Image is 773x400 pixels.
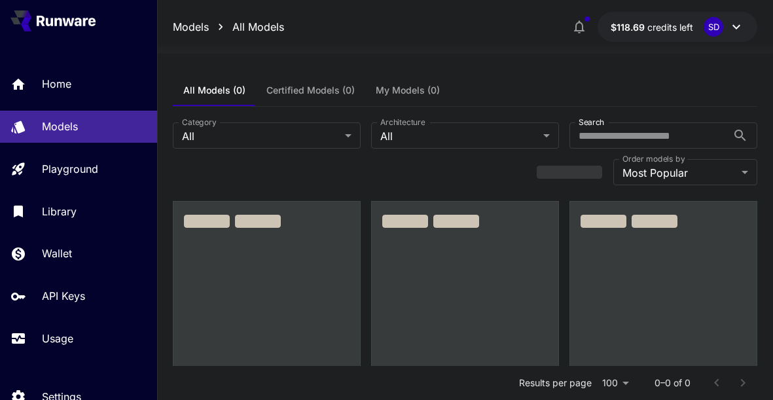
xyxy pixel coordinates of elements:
[380,117,425,128] label: Architecture
[579,117,604,128] label: Search
[655,376,691,390] p: 0–0 of 0
[42,288,85,304] p: API Keys
[622,165,736,181] span: Most Popular
[182,117,217,128] label: Category
[42,118,78,134] p: Models
[704,17,723,37] div: SD
[42,331,73,346] p: Usage
[232,19,284,35] a: All Models
[173,19,209,35] a: Models
[42,161,98,177] p: Playground
[611,20,693,34] div: $118.69054
[182,128,340,144] span: All
[611,22,647,33] span: $118.69
[598,12,757,42] button: $118.69054SD
[376,84,440,96] span: My Models (0)
[42,204,77,219] p: Library
[622,153,685,164] label: Order models by
[647,22,693,33] span: credits left
[597,373,634,392] div: 100
[42,245,72,261] p: Wallet
[266,84,355,96] span: Certified Models (0)
[42,76,71,92] p: Home
[183,84,245,96] span: All Models (0)
[380,128,538,144] span: All
[519,376,592,390] p: Results per page
[173,19,284,35] nav: breadcrumb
